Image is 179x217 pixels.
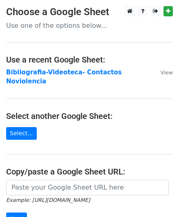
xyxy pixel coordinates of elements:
a: View [152,69,173,76]
h4: Select another Google Sheet: [6,111,173,121]
h4: Copy/paste a Google Sheet URL: [6,167,173,177]
h3: Choose a Google Sheet [6,6,173,18]
a: Bibliografia-Videoteca- Contactos Noviolencia [6,69,122,85]
h4: Use a recent Google Sheet: [6,55,173,65]
small: View [161,69,173,76]
p: Use one of the options below... [6,21,173,30]
input: Paste your Google Sheet URL here [6,180,169,195]
a: Select... [6,127,37,140]
small: Example: [URL][DOMAIN_NAME] [6,197,90,203]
